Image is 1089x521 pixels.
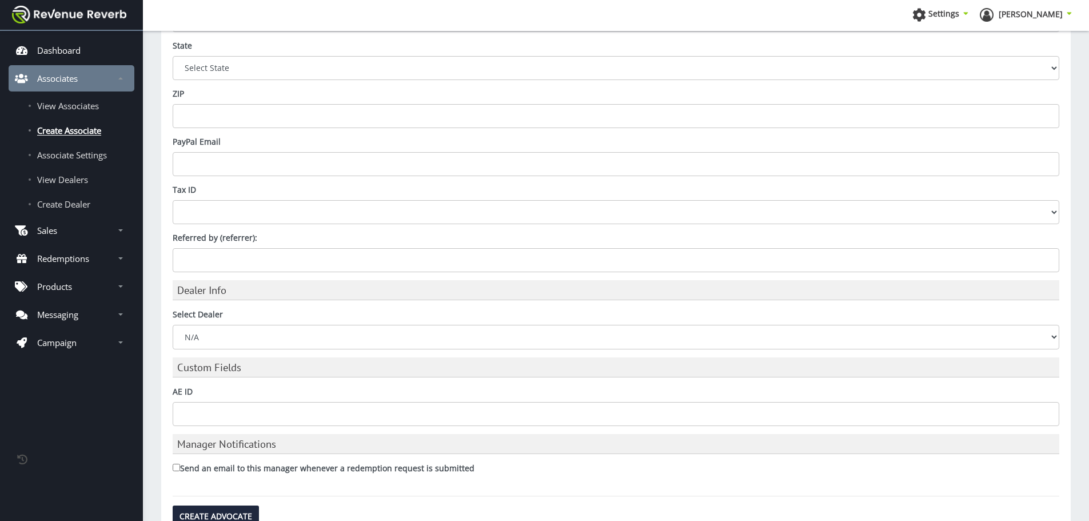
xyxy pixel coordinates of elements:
label: ZIP [173,88,184,100]
p: Messaging [37,309,78,320]
a: Dashboard [9,37,134,63]
a: Campaign [9,329,134,356]
p: Associates [37,73,78,84]
a: View Associates [9,94,134,117]
label: AE ID [173,386,193,397]
h3: Dealer Info [173,280,1059,300]
a: Redemptions [9,245,134,272]
a: Associate Settings [9,144,134,166]
p: Sales [37,225,57,236]
a: Associates [9,65,134,92]
input: Send an email to this manager whenever a redemption request is submitted [173,464,180,471]
label: Select Dealer [173,309,223,320]
h3: Custom Fields [173,357,1059,377]
span: Associate Settings [37,149,107,161]
img: ph-profile.png [980,8,994,22]
label: State [173,40,192,51]
span: View Associates [37,100,99,112]
span: Create Associate [37,125,101,136]
a: [PERSON_NAME] [980,8,1072,25]
a: Create Associate [9,119,134,142]
label: Tax ID [173,184,196,196]
a: Messaging [9,301,134,328]
span: Settings [928,8,959,19]
p: Dashboard [37,45,81,56]
a: Settings [912,8,968,25]
img: navbar brand [12,6,126,23]
label: PayPal Email [173,136,221,148]
a: Products [9,273,134,300]
p: Redemptions [37,253,89,264]
a: Sales [9,217,134,244]
span: View Dealers [37,174,88,185]
span: [PERSON_NAME] [999,9,1063,19]
a: Create Dealer [9,193,134,216]
label: Referred by (referrer): [173,232,257,244]
a: View Dealers [9,168,134,191]
label: Send an email to this manager whenever a redemption request is submitted [173,463,474,474]
p: Products [37,281,72,292]
p: Campaign [37,337,77,348]
span: Create Dealer [37,198,90,210]
h3: Manager Notifications [173,434,1059,454]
